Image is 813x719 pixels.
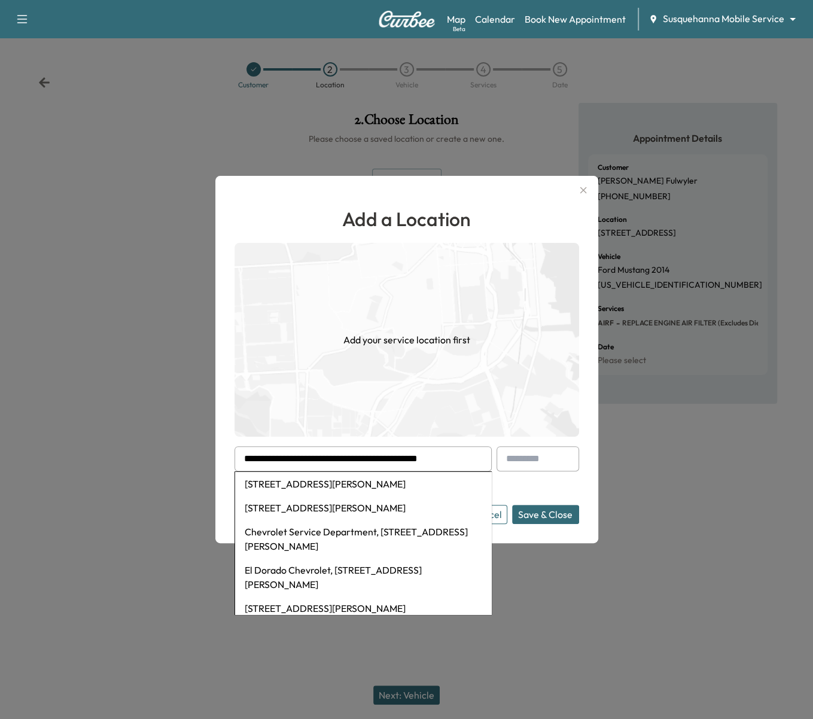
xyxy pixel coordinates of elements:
li: Chevrolet Service Department, [STREET_ADDRESS][PERSON_NAME] [235,520,491,558]
img: empty-map-CL6vilOE.png [235,243,579,437]
li: [STREET_ADDRESS][PERSON_NAME] [235,496,491,520]
button: Save & Close [512,505,579,524]
a: Calendar [475,12,515,26]
li: [STREET_ADDRESS][PERSON_NAME] [235,472,491,496]
div: Beta [453,25,465,33]
li: [STREET_ADDRESS][PERSON_NAME] [235,596,491,620]
a: Book New Appointment [525,12,626,26]
li: El Dorado Chevrolet, [STREET_ADDRESS][PERSON_NAME] [235,558,491,596]
img: Curbee Logo [378,11,436,28]
a: MapBeta [447,12,465,26]
h1: Add your service location first [343,333,470,347]
span: Susquehanna Mobile Service [663,12,784,26]
h1: Add a Location [235,205,579,233]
